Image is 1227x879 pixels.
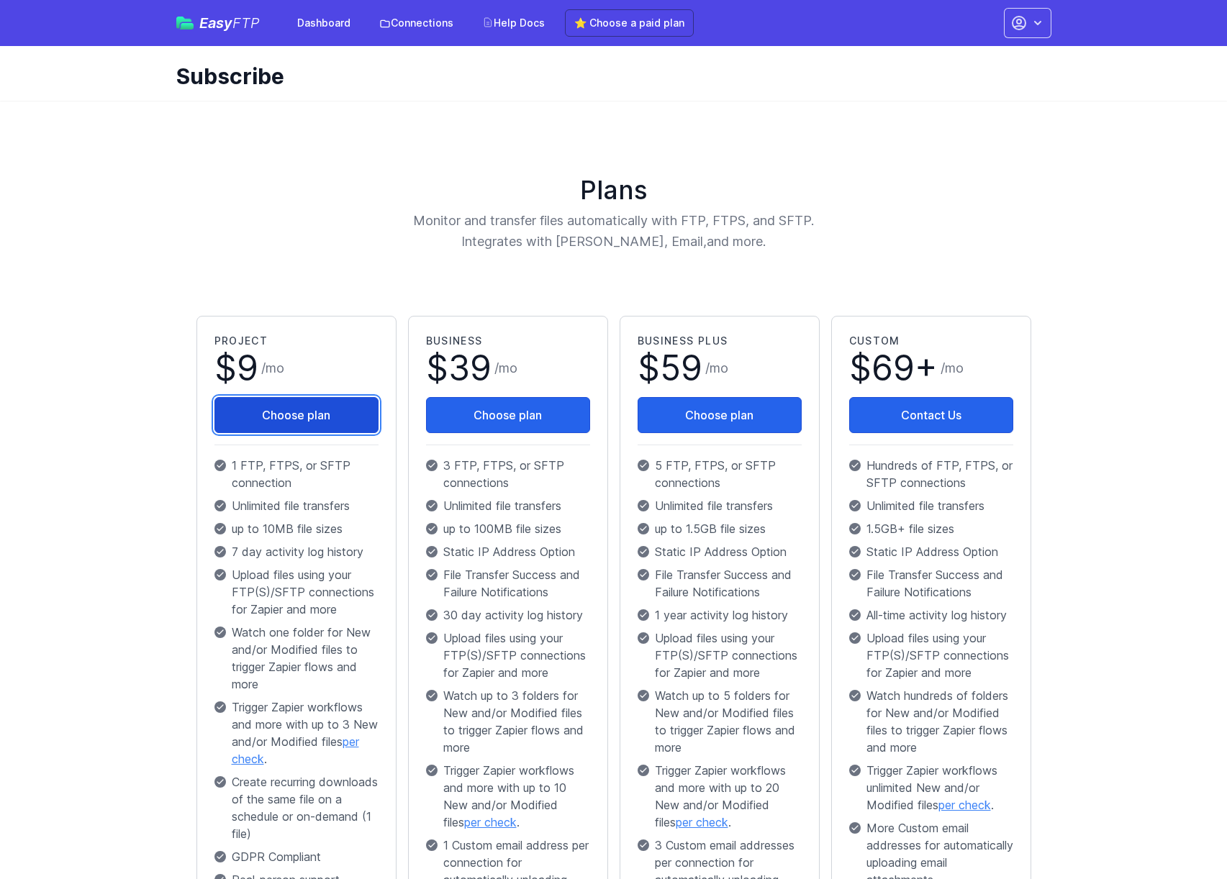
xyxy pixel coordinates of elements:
span: mo [266,360,284,375]
p: up to 100MB file sizes [426,520,590,537]
p: Hundreds of FTP, FTPS, or SFTP connections [849,457,1013,491]
p: 1 year activity log history [638,606,802,624]
h2: Business [426,334,590,348]
h2: Custom [849,334,1013,348]
a: ⭐ Choose a paid plan [565,9,694,37]
span: $ [214,351,258,386]
span: / [494,358,517,378]
a: Connections [371,10,462,36]
span: 39 [448,347,492,389]
span: FTP [232,14,260,32]
p: 1 FTP, FTPS, or SFTP connection [214,457,379,491]
button: Choose plan [214,397,379,433]
p: Static IP Address Option [849,543,1013,560]
h1: Subscribe [176,63,1040,89]
span: / [705,358,728,378]
button: Choose plan [426,397,590,433]
span: Trigger Zapier workflows and more with up to 20 New and/or Modified files . [655,762,802,831]
h2: Business Plus [638,334,802,348]
p: Watch hundreds of folders for New and/or Modified files to trigger Zapier flows and more [849,687,1013,756]
p: 5 FTP, FTPS, or SFTP connections [638,457,802,491]
p: Watch up to 3 folders for New and/or Modified files to trigger Zapier flows and more [426,687,590,756]
p: Monitor and transfer files automatically with FTP, FTPS, and SFTP. Integrates with [PERSON_NAME],... [332,210,896,252]
p: File Transfer Success and Failure Notifications [638,566,802,601]
a: Contact Us [849,397,1013,433]
p: 30 day activity log history [426,606,590,624]
span: mo [710,360,728,375]
a: per check [938,798,991,812]
span: $ [849,351,938,386]
p: Upload files using your FTP(S)/SFTP connections for Zapier and more [214,566,379,618]
span: 59 [660,347,702,389]
a: per check [232,734,359,766]
p: Upload files using your FTP(S)/SFTP connections for Zapier and more [638,629,802,681]
img: easyftp_logo.png [176,17,194,29]
p: Unlimited file transfers [638,497,802,514]
button: Choose plan [638,397,802,433]
p: Upload files using your FTP(S)/SFTP connections for Zapier and more [849,629,1013,681]
p: Static IP Address Option [638,543,802,560]
span: $ [638,351,702,386]
span: / [941,358,964,378]
p: Watch up to 5 folders for New and/or Modified files to trigger Zapier flows and more [638,687,802,756]
p: 7 day activity log history [214,543,379,560]
p: File Transfer Success and Failure Notifications [426,566,590,601]
a: EasyFTP [176,16,260,30]
h1: Plans [191,176,1037,204]
p: Static IP Address Option [426,543,590,560]
a: per check [676,815,728,829]
p: Watch one folder for New and/or Modified files to trigger Zapier flows and more [214,624,379,693]
h2: Project [214,334,379,348]
span: Trigger Zapier workflows and more with up to 3 New and/or Modified files . [232,698,379,768]
p: All-time activity log history [849,606,1013,624]
span: mo [499,360,517,375]
p: Unlimited file transfers [426,497,590,514]
p: up to 1.5GB file sizes [638,520,802,537]
p: 3 FTP, FTPS, or SFTP connections [426,457,590,491]
span: mo [945,360,964,375]
span: 9 [237,347,258,389]
p: File Transfer Success and Failure Notifications [849,566,1013,601]
a: Dashboard [289,10,359,36]
p: Create recurring downloads of the same file on a schedule or on-demand (1 file) [214,773,379,842]
span: $ [426,351,492,386]
span: 69+ [871,347,938,389]
a: per check [464,815,517,829]
p: Unlimited file transfers [849,497,1013,514]
p: Unlimited file transfers [214,497,379,514]
a: Help Docs [474,10,553,36]
p: GDPR Compliant [214,848,379,865]
span: / [261,358,284,378]
p: up to 10MB file sizes [214,520,379,537]
span: Trigger Zapier workflows and more with up to 10 New and/or Modified files . [443,762,590,831]
span: Trigger Zapier workflows unlimited New and/or Modified files . [866,762,1013,814]
p: 1.5GB+ file sizes [849,520,1013,537]
p: Upload files using your FTP(S)/SFTP connections for Zapier and more [426,629,590,681]
span: Easy [199,16,260,30]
